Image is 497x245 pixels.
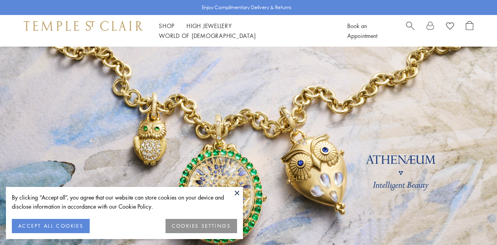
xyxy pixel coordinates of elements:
img: Temple St. Clair [24,21,143,30]
nav: Main navigation [159,21,329,41]
a: ShopShop [159,22,175,30]
a: Book an Appointment [347,22,377,40]
div: By clicking “Accept all”, you agree that our website can store cookies on your device and disclos... [12,193,237,211]
a: World of [DEMOGRAPHIC_DATA]World of [DEMOGRAPHIC_DATA] [159,32,256,40]
button: ACCEPT ALL COOKIES [12,219,90,233]
a: View Wishlist [446,21,454,33]
button: COOKIES SETTINGS [166,219,237,233]
a: Search [406,21,414,41]
a: Open Shopping Bag [466,21,473,41]
p: Enjoy Complimentary Delivery & Returns [202,4,292,11]
a: High JewelleryHigh Jewellery [186,22,232,30]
